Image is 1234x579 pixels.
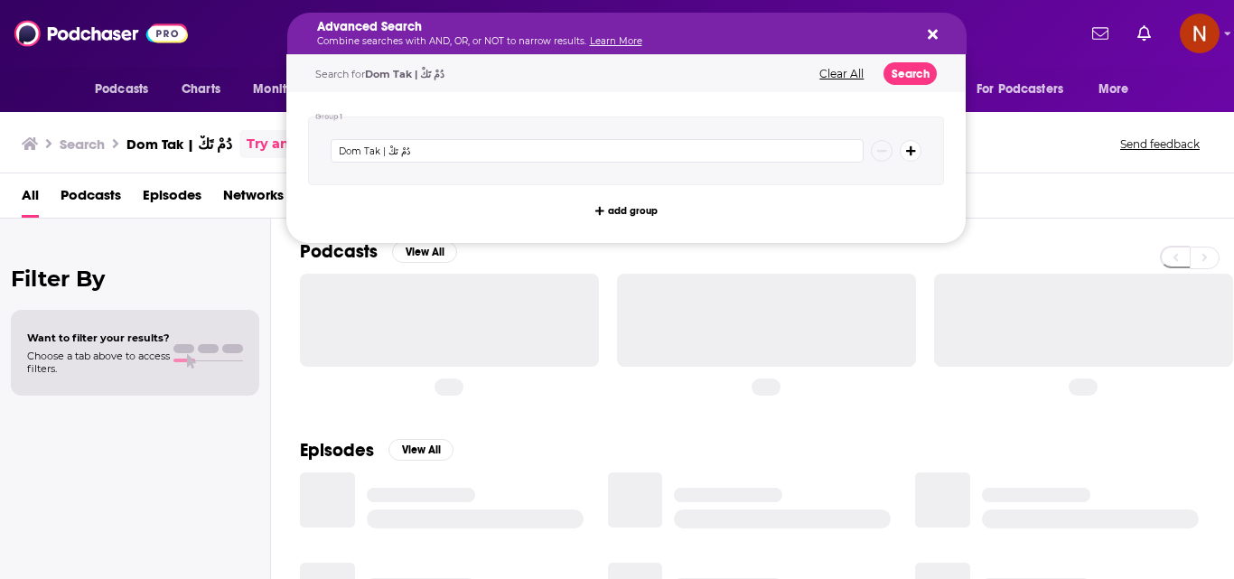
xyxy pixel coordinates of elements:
a: Show notifications dropdown [1085,18,1116,49]
button: View All [388,439,453,461]
button: open menu [1086,72,1152,107]
a: Try an exact match [247,134,379,154]
h2: Episodes [300,439,374,462]
a: Podcasts [61,181,121,218]
button: Show profile menu [1180,14,1220,53]
h4: Group 1 [315,113,343,121]
button: add group [590,200,663,221]
button: Clear All [814,68,869,80]
button: Search [883,62,937,85]
img: Podchaser - Follow, Share and Rate Podcasts [14,16,188,51]
span: Search for [315,68,444,80]
p: Combine searches with AND, OR, or NOT to narrow results. [317,37,908,46]
a: All [22,181,39,218]
h3: Dom Tak | دُمْ تَكْ [126,135,232,153]
span: Logged in as AdelNBM [1180,14,1220,53]
a: Episodes [143,181,201,218]
input: Type a keyword or phrase... [331,139,864,163]
button: open menu [240,72,341,107]
h2: Podcasts [300,240,378,263]
img: User Profile [1180,14,1220,53]
a: Networks [223,181,284,218]
button: open menu [965,72,1089,107]
div: Search podcasts, credits, & more... [304,13,984,54]
button: open menu [82,72,172,107]
span: add group [608,206,658,216]
span: Dom Tak | دُمْ تَكْ [365,68,444,80]
span: More [1098,77,1129,102]
span: Want to filter your results? [27,332,170,344]
button: Send feedback [1115,136,1205,152]
span: Podcasts [95,77,148,102]
a: Show notifications dropdown [1130,18,1158,49]
h2: Filter By [11,266,259,292]
h5: Advanced Search [317,21,908,33]
a: PodcastsView All [300,240,457,263]
a: Charts [170,72,231,107]
a: EpisodesView All [300,439,453,462]
span: For Podcasters [977,77,1063,102]
a: Learn More [590,35,642,47]
button: View All [392,241,457,263]
span: Charts [182,77,220,102]
span: Monitoring [253,77,317,102]
span: Choose a tab above to access filters. [27,350,170,375]
h3: Search [60,135,105,153]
